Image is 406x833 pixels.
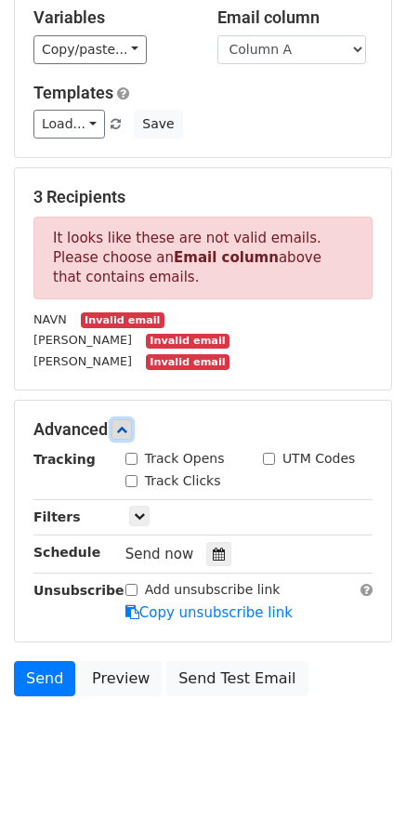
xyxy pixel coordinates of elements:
a: Copy/paste... [33,35,147,64]
label: UTM Codes [282,449,355,469]
h5: Email column [217,7,373,28]
small: [PERSON_NAME] [33,354,132,368]
label: Add unsubscribe link [145,580,281,600]
a: Copy unsubscribe link [125,604,293,621]
strong: Filters [33,509,81,524]
a: Send [14,661,75,696]
small: Invalid email [146,334,229,350]
label: Track Clicks [145,471,221,491]
small: Invalid email [146,354,229,370]
strong: Unsubscribe [33,583,124,598]
p: It looks like these are not valid emails. Please choose an above that contains emails. [33,217,373,299]
small: NAVN [33,312,67,326]
a: Load... [33,110,105,139]
span: Send now [125,546,194,562]
a: Preview [80,661,162,696]
strong: Schedule [33,545,100,560]
small: Invalid email [81,312,164,328]
small: [PERSON_NAME] [33,333,132,347]
strong: Email column [174,249,279,266]
label: Track Opens [145,449,225,469]
iframe: Chat Widget [313,744,406,833]
button: Save [134,110,182,139]
strong: Tracking [33,452,96,467]
div: Chat-widget [313,744,406,833]
h5: Advanced [33,419,373,440]
h5: 3 Recipients [33,187,373,207]
a: Templates [33,83,113,102]
h5: Variables [33,7,190,28]
a: Send Test Email [166,661,308,696]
